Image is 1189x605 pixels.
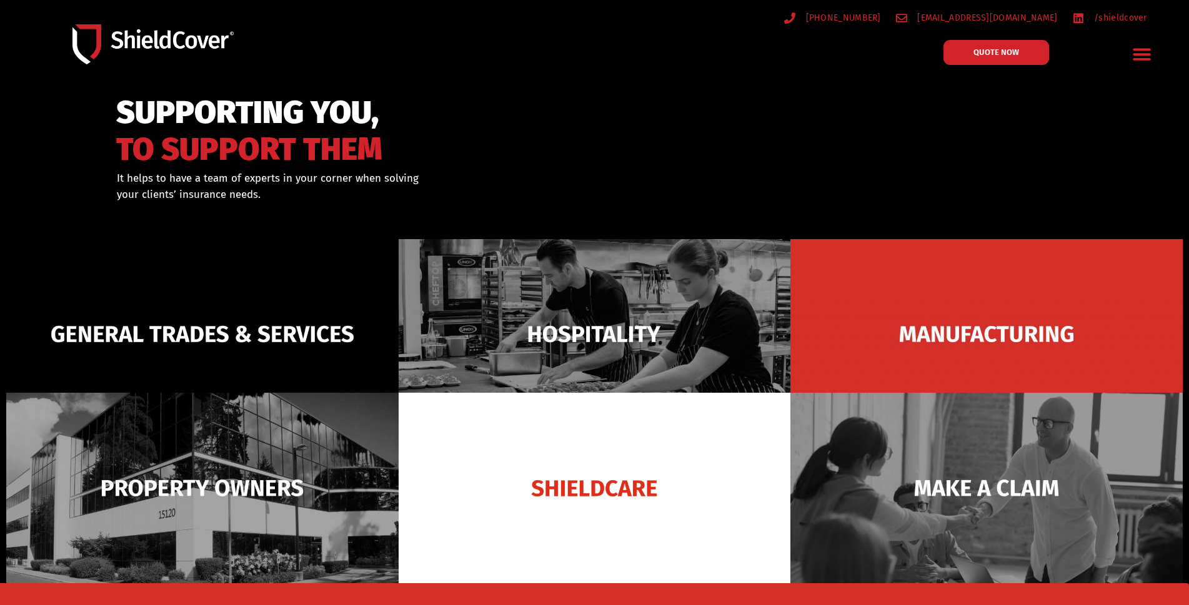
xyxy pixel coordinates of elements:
a: [PHONE_NUMBER] [784,10,881,26]
span: [EMAIL_ADDRESS][DOMAIN_NAME] [914,10,1057,26]
span: QUOTE NOW [973,48,1019,56]
div: Menu Toggle [1128,39,1157,69]
a: /shieldcover [1073,10,1147,26]
img: Shield-Cover-Underwriting-Australia-logo-full [72,24,234,64]
a: [EMAIL_ADDRESS][DOMAIN_NAME] [896,10,1058,26]
span: SUPPORTING YOU, [116,100,382,125]
a: QUOTE NOW [943,40,1049,65]
div: It helps to have a team of experts in your corner when solving [117,170,659,202]
span: [PHONE_NUMBER] [803,10,881,26]
p: your clients’ insurance needs. [117,187,659,203]
span: /shieldcover [1091,10,1147,26]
